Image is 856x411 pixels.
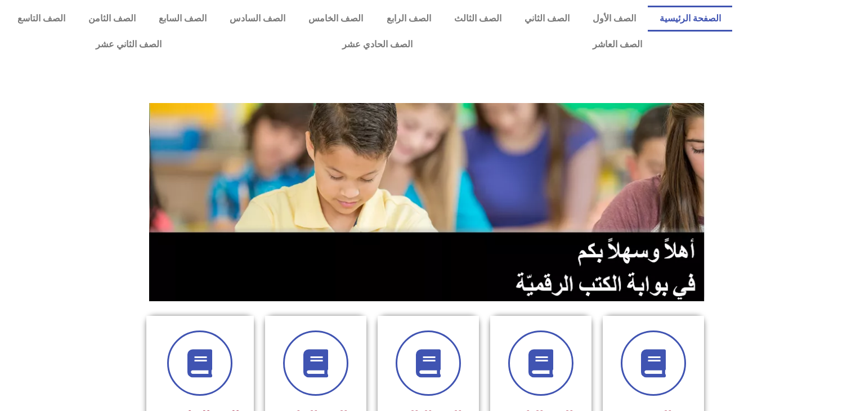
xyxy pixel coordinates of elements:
a: الصف الرابع [375,6,442,32]
a: الصف العاشر [503,32,732,57]
a: الصف الأول [581,6,648,32]
a: الصف الثاني [513,6,581,32]
a: الصف الثامن [77,6,147,32]
a: الصف التاسع [6,6,77,32]
a: الصفحة الرئيسية [648,6,732,32]
a: الصف الثالث [442,6,513,32]
a: الصف الثاني عشر [6,32,252,57]
a: الصف الحادي عشر [252,32,502,57]
a: الصف الخامس [297,6,375,32]
a: الصف السادس [218,6,297,32]
a: الصف السابع [147,6,218,32]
